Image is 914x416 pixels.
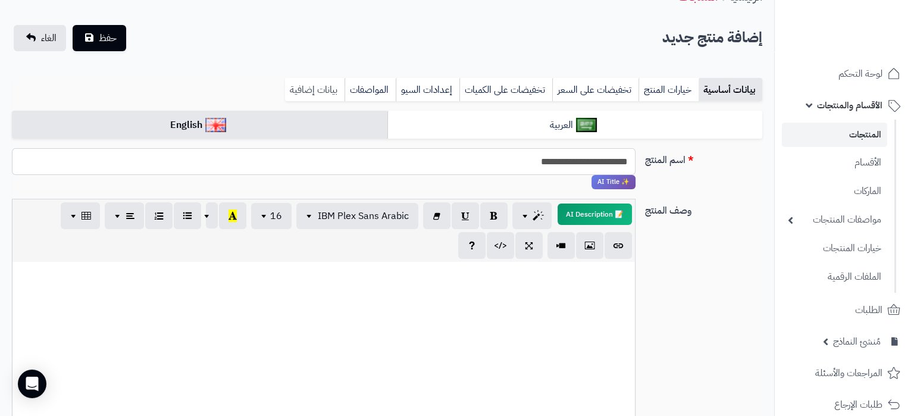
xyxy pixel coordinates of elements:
span: الطلبات [855,302,882,318]
button: حفظ [73,25,126,51]
span: المراجعات والأسئلة [815,365,882,381]
span: لوحة التحكم [838,65,882,82]
span: حفظ [99,31,117,45]
span: انقر لاستخدام رفيقك الذكي [591,175,636,189]
button: IBM Plex Sans Arabic [296,203,418,229]
a: الماركات [782,179,887,204]
a: الطلبات [782,296,907,324]
a: خيارات المنتجات [782,236,887,261]
button: 📝 AI Description [558,204,632,225]
a: بيانات إضافية [285,78,345,102]
img: English [205,118,226,132]
span: 16 [270,209,282,223]
span: طلبات الإرجاع [834,396,882,413]
a: العربية [387,111,763,140]
span: IBM Plex Sans Arabic [318,209,409,223]
a: تخفيضات على الكميات [459,78,552,102]
a: المراجعات والأسئلة [782,359,907,387]
a: مواصفات المنتجات [782,207,887,233]
a: خيارات المنتج [638,78,699,102]
a: الملفات الرقمية [782,264,887,290]
button: 16 [251,203,292,229]
span: الغاء [41,31,57,45]
h2: إضافة منتج جديد [662,26,762,50]
label: اسم المنتج [640,148,767,167]
a: بيانات أساسية [699,78,762,102]
span: الأقسام والمنتجات [817,97,882,114]
label: وصف المنتج [640,199,767,218]
span: مُنشئ النماذج [833,333,881,350]
a: الغاء [14,25,66,51]
img: العربية [576,118,597,132]
a: المواصفات [345,78,396,102]
a: المنتجات [782,123,887,147]
a: إعدادات السيو [396,78,459,102]
a: English [12,111,387,140]
a: تخفيضات على السعر [552,78,638,102]
div: Open Intercom Messenger [18,370,46,398]
a: لوحة التحكم [782,60,907,88]
img: logo-2.png [833,32,903,57]
a: الأقسام [782,150,887,176]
